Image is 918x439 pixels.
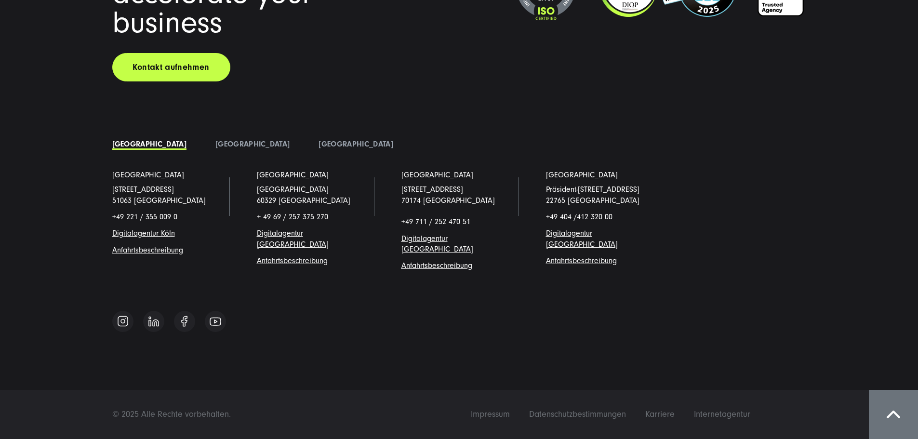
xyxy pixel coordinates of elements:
[257,196,350,205] a: 60329 [GEOGRAPHIC_DATA]
[401,261,472,270] a: Anfahrtsbeschreibung
[401,185,463,194] a: [STREET_ADDRESS]
[546,213,612,221] span: +49 404 /
[401,196,495,205] a: 70174 [GEOGRAPHIC_DATA]
[112,140,186,148] a: [GEOGRAPHIC_DATA]
[257,213,328,221] span: + 49 69 / 257 375 270
[257,185,329,194] span: [GEOGRAPHIC_DATA]
[319,140,393,148] a: [GEOGRAPHIC_DATA]
[694,409,750,419] span: Internetagentur
[257,256,328,265] span: g
[210,317,221,326] img: Follow us on Youtube
[148,316,159,327] img: Follow us on Linkedin
[112,53,230,81] a: Kontakt aufnehmen
[112,196,206,205] a: 51063 [GEOGRAPHIC_DATA]
[181,316,187,327] img: Follow us on Facebook
[112,212,228,222] p: +49 221 / 355 009 0
[546,170,618,180] a: [GEOGRAPHIC_DATA]
[112,170,184,180] a: [GEOGRAPHIC_DATA]
[257,256,323,265] a: Anfahrtsbeschreibun
[257,170,329,180] a: [GEOGRAPHIC_DATA]
[546,184,662,206] p: Präsident-[STREET_ADDRESS] 22765 [GEOGRAPHIC_DATA]
[546,256,617,265] a: Anfahrtsbeschreibung
[112,229,171,238] a: Digitalagentur Köl
[401,170,473,180] a: [GEOGRAPHIC_DATA]
[215,140,290,148] a: [GEOGRAPHIC_DATA]
[117,315,129,327] img: Follow us on Instagram
[471,409,510,419] span: Impressum
[529,409,626,419] span: Datenschutzbestimmungen
[401,234,473,253] a: Digitalagentur [GEOGRAPHIC_DATA]
[257,229,329,248] a: Digitalagentur [GEOGRAPHIC_DATA]
[171,229,175,238] a: n
[546,229,618,248] a: Digitalagentur [GEOGRAPHIC_DATA]
[401,217,470,226] span: +49 711 / 252 470 51
[112,246,183,254] a: Anfahrtsbeschreibung
[112,409,231,419] span: © 2025 Alle Rechte vorbehalten.
[112,185,174,194] a: [STREET_ADDRESS]
[577,213,612,221] span: 412 320 00
[645,409,675,419] span: Karriere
